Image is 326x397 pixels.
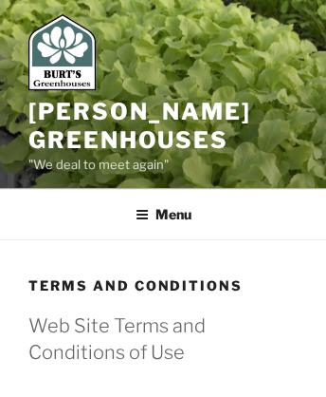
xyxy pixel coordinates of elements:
[122,191,205,237] button: Menu
[28,312,298,366] h2: Web Site Terms and Conditions of Use
[28,155,298,176] p: "We deal to meet again"
[28,14,96,90] img: Burt's Greenhouses
[28,98,251,154] a: [PERSON_NAME] Greenhouses
[28,276,298,295] h1: Terms and Conditions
